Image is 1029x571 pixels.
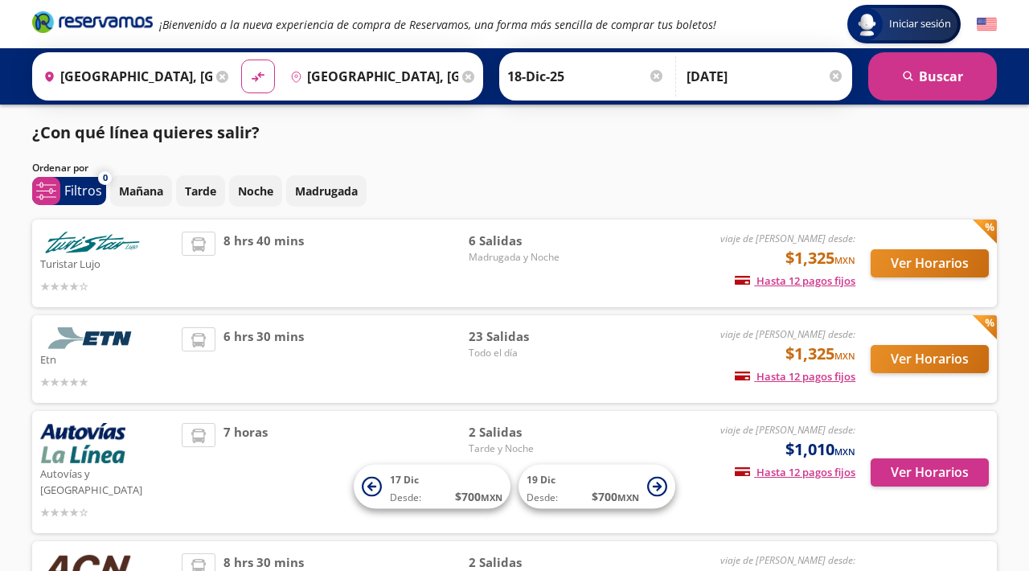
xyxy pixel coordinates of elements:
[176,175,225,207] button: Tarde
[354,465,510,509] button: 17 DicDesde:$700MXN
[469,423,581,442] span: 2 Salidas
[785,246,855,270] span: $1,325
[527,491,558,505] span: Desde:
[40,327,145,349] img: Etn
[507,56,665,97] input: Elegir Fecha
[785,437,855,462] span: $1,010
[871,458,989,487] button: Ver Horarios
[735,465,855,479] span: Hasta 12 pagos fijos
[40,423,125,463] img: Autovías y La Línea
[834,350,855,362] small: MXN
[469,346,581,360] span: Todo el día
[32,121,260,145] p: ¿Con qué línea quieres salir?
[720,327,855,341] em: viaje de [PERSON_NAME] desde:
[834,254,855,266] small: MXN
[286,175,367,207] button: Madrugada
[159,17,716,32] em: ¡Bienvenido a la nueva experiencia de compra de Reservamos, una forma más sencilla de comprar tus...
[223,327,304,391] span: 6 hrs 30 mins
[868,52,997,101] button: Buscar
[110,175,172,207] button: Mañana
[527,473,555,487] span: 19 Dic
[735,369,855,384] span: Hasta 12 pagos fijos
[592,488,639,505] span: $ 700
[469,232,581,250] span: 6 Salidas
[40,253,174,273] p: Turistar Lujo
[223,232,304,295] span: 8 hrs 40 mins
[720,423,855,437] em: viaje de [PERSON_NAME] desde:
[40,463,174,498] p: Autovías y [GEOGRAPHIC_DATA]
[720,553,855,567] em: viaje de [PERSON_NAME] desde:
[455,488,502,505] span: $ 700
[32,161,88,175] p: Ordenar por
[32,10,153,34] i: Brand Logo
[32,177,106,205] button: 0Filtros
[229,175,282,207] button: Noche
[883,16,957,32] span: Iniciar sesión
[40,232,145,253] img: Turistar Lujo
[238,183,273,199] p: Noche
[617,491,639,503] small: MXN
[785,342,855,366] span: $1,325
[103,171,108,185] span: 0
[64,181,102,200] p: Filtros
[295,183,358,199] p: Madrugada
[284,56,459,97] input: Buscar Destino
[223,423,268,521] span: 7 horas
[37,56,212,97] input: Buscar Origen
[735,273,855,288] span: Hasta 12 pagos fijos
[32,10,153,39] a: Brand Logo
[720,232,855,245] em: viaje de [PERSON_NAME] desde:
[519,465,675,509] button: 19 DicDesde:$700MXN
[119,183,163,199] p: Mañana
[871,249,989,277] button: Ver Horarios
[469,327,581,346] span: 23 Salidas
[185,183,216,199] p: Tarde
[40,349,174,368] p: Etn
[390,491,421,505] span: Desde:
[977,14,997,35] button: English
[687,56,844,97] input: Opcional
[469,442,581,456] span: Tarde y Noche
[390,473,419,487] span: 17 Dic
[469,250,581,265] span: Madrugada y Noche
[871,345,989,373] button: Ver Horarios
[481,491,502,503] small: MXN
[834,446,855,458] small: MXN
